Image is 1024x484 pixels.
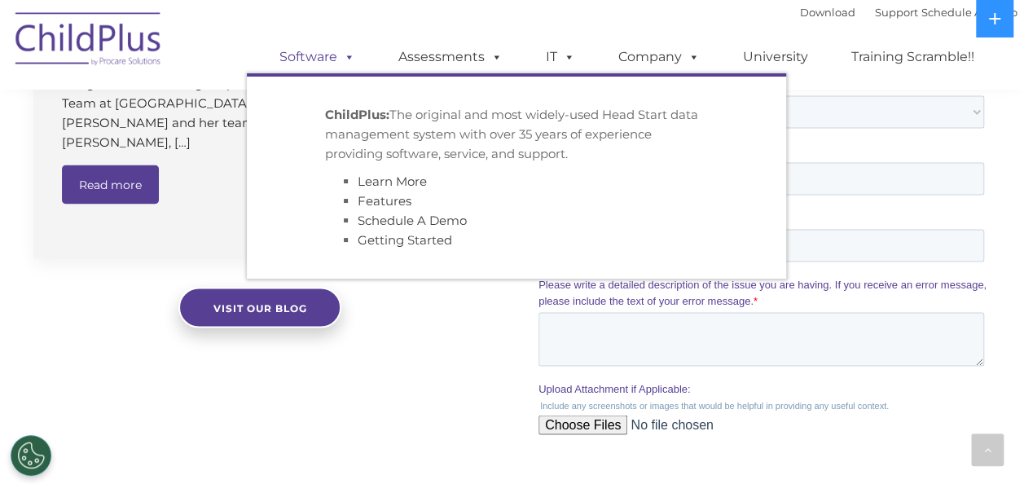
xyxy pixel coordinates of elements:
a: Support [875,6,918,19]
a: Visit our blog [178,287,341,328]
button: Cookies Settings [11,435,51,476]
a: Learn More [358,174,427,189]
font: | [800,6,1017,19]
a: Getting Started [358,232,452,248]
span: Last name [226,108,276,120]
span: Phone number [226,174,296,187]
p: Congratulations to Bright Spots winners [PERSON_NAME] & Team at [GEOGRAPHIC_DATA]​! Pictured abov... [62,74,461,152]
p: The original and most widely-used Head Start data management system with over 35 years of experie... [325,105,708,164]
strong: ChildPlus: [325,107,389,122]
a: Company [602,41,716,73]
a: Download [800,6,855,19]
a: Features [358,193,411,209]
a: IT [530,41,591,73]
span: Visit our blog [213,301,306,314]
a: University [727,41,824,73]
a: Training Scramble!! [835,41,991,73]
a: Assessments [382,41,519,73]
img: ChildPlus by Procare Solutions [7,1,170,82]
a: Read more [62,165,159,204]
a: Schedule A Demo [358,213,467,228]
a: Software [263,41,371,73]
a: Schedule A Demo [921,6,1017,19]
